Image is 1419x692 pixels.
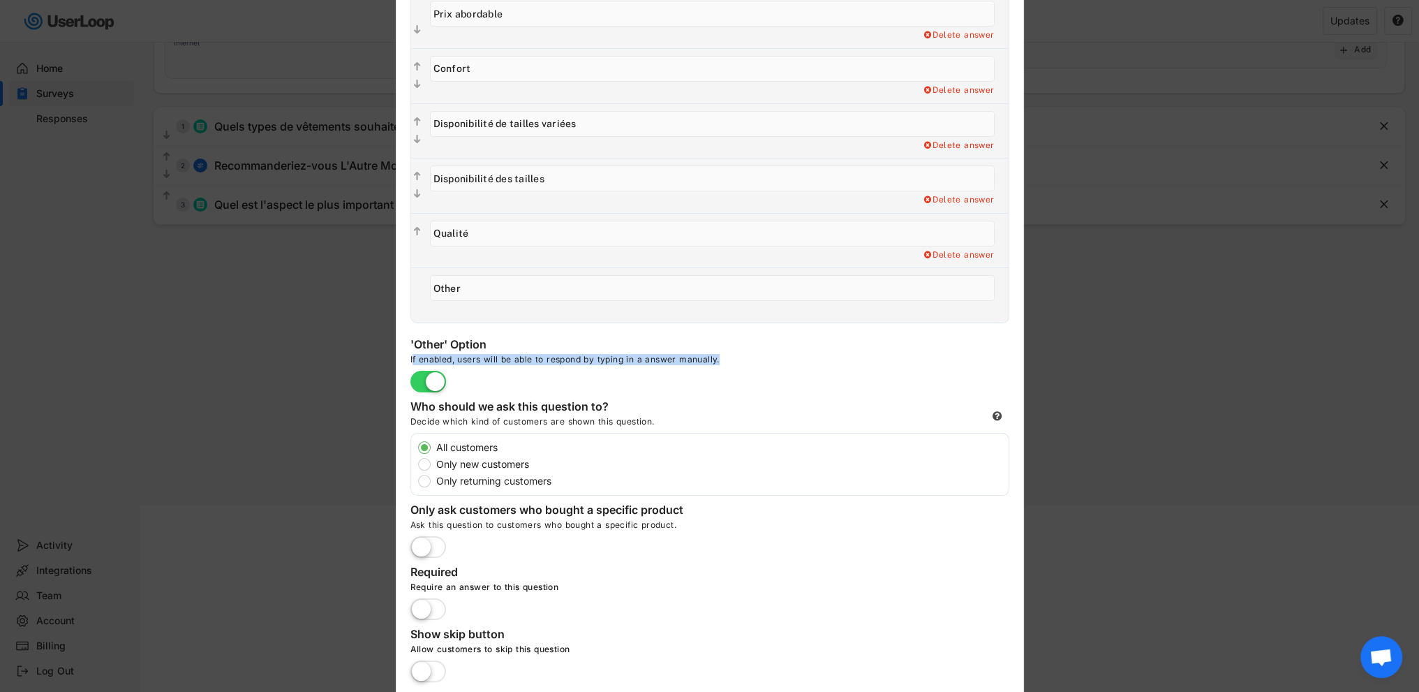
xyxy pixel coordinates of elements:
[410,644,829,661] div: Allow customers to skip this question
[411,133,423,147] button: 
[410,503,690,520] div: Only ask customers who bought a specific product
[411,225,423,239] button: 
[414,61,421,73] text: 
[410,416,759,433] div: Decide which kind of customers are shown this question.
[411,23,423,37] button: 
[414,171,421,183] text: 
[411,115,423,129] button: 
[410,337,690,354] div: 'Other' Option
[414,189,421,200] text: 
[411,187,423,201] button: 
[410,565,690,582] div: Required
[410,354,829,371] div: If enabled, users will be able to respond by typing in a answer manually.
[922,140,995,152] div: Delete answer
[432,476,1009,486] label: Only returning customers
[430,1,995,27] input: Prix abordable
[410,627,690,644] div: Show skip button
[1360,636,1402,678] a: Ouvrir le chat
[414,24,421,36] text: 
[432,443,1009,452] label: All customers
[430,221,995,246] input: Qualité
[410,520,1009,536] div: Ask this question to customers who bought a specific product.
[922,85,995,96] div: Delete answer
[430,165,995,191] input: Disponibilité des tailles
[410,582,829,598] div: Require an answer to this question
[432,459,1009,469] label: Only new customers
[414,133,421,145] text: 
[430,56,995,82] input: Confort
[411,78,423,91] button: 
[922,195,995,206] div: Delete answer
[922,250,995,261] div: Delete answer
[430,111,995,137] input: Disponibilité de tailles variées
[411,60,423,74] button: 
[411,170,423,184] button: 
[430,275,995,301] input: Other
[414,78,421,90] text: 
[414,226,421,237] text: 
[414,116,421,128] text: 
[922,30,995,41] div: Delete answer
[410,399,690,416] div: Who should we ask this question to?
